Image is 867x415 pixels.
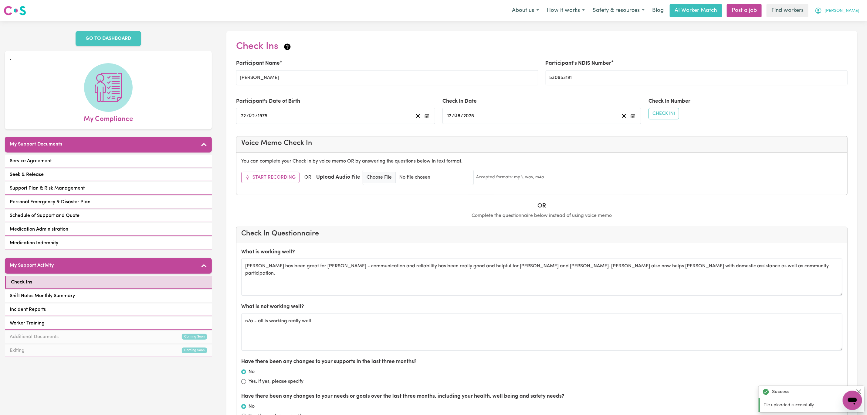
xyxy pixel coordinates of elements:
a: Post a job [727,4,762,17]
span: Additional Documents [10,333,59,341]
label: Upload Audio File [316,173,360,181]
span: / [461,113,463,119]
button: How it works [543,4,589,17]
a: Worker Training [5,317,212,330]
a: Careseekers logo [4,4,26,18]
span: / [246,113,249,119]
a: Service Agreement [5,155,212,167]
a: Support Plan & Risk Management [5,182,212,195]
input: ---- [463,112,475,120]
img: Careseekers logo [4,5,26,16]
label: Check In Number [649,98,690,105]
span: / [452,113,454,119]
span: Service Agreement [10,157,52,165]
span: 0 [249,114,252,118]
button: Check In1 [649,108,679,119]
a: ExitingComing Soon [5,345,212,357]
label: No [249,368,255,376]
a: Schedule of Support and Quote [5,210,212,222]
h5: My Support Documents [10,142,62,147]
h5: OR [236,202,848,210]
a: Seek & Release [5,169,212,181]
a: Blog [649,4,667,17]
a: Check Ins [5,276,212,289]
label: Yes. If yes, please specify [249,378,303,385]
h4: Voice Memo Check In [241,139,842,148]
input: -- [249,112,256,120]
small: Accepted formats: mp3, wav, m4a [476,174,544,180]
input: -- [447,112,452,120]
button: Close [855,388,862,396]
a: Medication Indemnity [5,237,212,249]
h4: Check In Questionnaire [241,229,842,238]
label: Check In Date [442,98,477,105]
strong: Success [772,388,789,396]
a: Medication Administration [5,223,212,236]
button: My Support Documents [5,137,212,153]
a: Find workers [767,4,808,17]
span: Schedule of Support and Quote [10,212,80,219]
a: Personal Emergency & Disaster Plan [5,196,212,208]
label: What is working well? [241,248,295,256]
span: Medication Administration [10,226,68,233]
input: -- [241,112,246,120]
span: [PERSON_NAME] [825,8,859,14]
a: My Compliance [10,63,207,125]
p: Complete the questionnaire below instead of using voice memo [236,212,848,219]
span: Support Plan & Risk Management [10,185,85,192]
textarea: [PERSON_NAME] has been great for [PERSON_NAME] - communication and reliability has been really go... [241,259,842,296]
span: Incident Reports [10,306,46,313]
label: Have there been any changes to your needs or goals over the last three months, including your hea... [241,393,564,400]
button: My Support Activity [5,258,212,274]
button: Safety & resources [589,4,649,17]
label: Participant Name [236,60,280,67]
a: Additional DocumentsComing Soon [5,331,212,343]
span: Medication Indemnity [10,239,58,247]
a: Shift Notes Monthly Summary [5,290,212,302]
p: File uploaded successfully [764,402,861,409]
a: AI Worker Match [670,4,722,17]
span: Check Ins [11,279,32,286]
input: ---- [258,112,268,120]
a: GO TO DASHBOARD [76,31,141,46]
input: -- [455,112,461,120]
button: About us [508,4,543,17]
iframe: Button to launch messaging window, conversation in progress [843,391,862,410]
span: / [255,113,258,119]
a: Incident Reports [5,304,212,316]
p: You can complete your Check In by voice memo OR by answering the questions below in text format. [241,158,842,165]
label: Participant's Date of Birth [236,98,300,105]
h2: Check Ins [236,41,292,52]
span: Exiting [10,347,25,354]
span: 0 [454,114,457,118]
span: Shift Notes Monthly Summary [10,292,75,300]
span: Seek & Release [10,171,44,178]
label: Have there been any changes to your supports in the last three months? [241,358,417,366]
textarea: n/a - all is working really well [241,314,842,351]
label: No [249,403,255,410]
label: What is not working well? [241,303,304,311]
button: Start Recording [241,172,300,183]
span: Personal Emergency & Disaster Plan [10,198,90,206]
h5: My Support Activity [10,263,54,269]
span: Worker Training [10,320,45,327]
small: Coming Soon [182,334,207,340]
label: Participant's NDIS Number [546,60,611,67]
small: Coming Soon [182,348,207,353]
button: My Account [811,4,863,17]
span: My Compliance [84,112,133,125]
span: OR [304,174,311,181]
